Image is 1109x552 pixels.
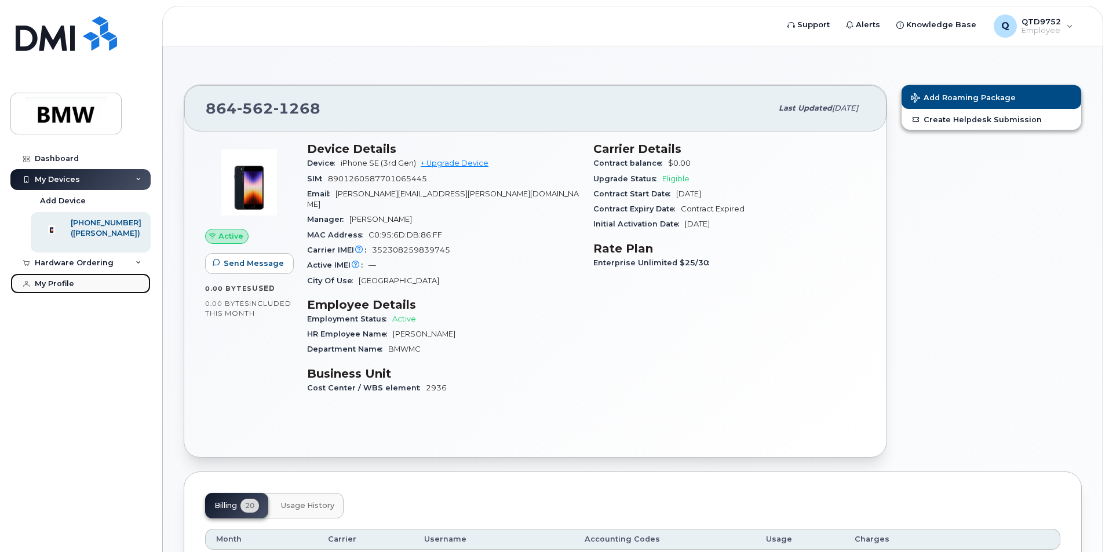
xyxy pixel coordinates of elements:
[318,529,414,550] th: Carrier
[307,189,579,209] span: [PERSON_NAME][EMAIL_ADDRESS][PERSON_NAME][DOMAIN_NAME]
[426,383,447,392] span: 2936
[307,261,369,269] span: Active IMEI
[902,85,1081,109] button: Add Roaming Package
[574,529,756,550] th: Accounting Codes
[341,159,416,167] span: iPhone SE (3rd Gen)
[388,345,421,353] span: BMWMC
[393,330,455,338] span: [PERSON_NAME]
[662,174,690,183] span: Eligible
[205,253,294,274] button: Send Message
[237,100,273,117] span: 562
[414,529,574,550] th: Username
[911,93,1016,104] span: Add Roaming Package
[372,246,450,254] span: 352308259839745
[593,189,676,198] span: Contract Start Date
[349,215,412,224] span: [PERSON_NAME]
[593,142,866,156] h3: Carrier Details
[369,261,376,269] span: —
[685,220,710,228] span: [DATE]
[307,345,388,353] span: Department Name
[307,276,359,285] span: City Of Use
[307,367,579,381] h3: Business Unit
[756,529,844,550] th: Usage
[307,383,426,392] span: Cost Center / WBS element
[593,242,866,255] h3: Rate Plan
[392,315,416,323] span: Active
[421,159,488,167] a: + Upgrade Device
[224,258,284,269] span: Send Message
[593,258,715,267] span: Enterprise Unlimited $25/30
[307,159,341,167] span: Device
[307,174,328,183] span: SIM
[307,298,579,312] h3: Employee Details
[668,159,691,167] span: $0.00
[281,501,334,510] span: Usage History
[252,284,275,293] span: used
[307,189,335,198] span: Email
[214,148,284,217] img: image20231002-3703462-1angbar.jpeg
[359,276,439,285] span: [GEOGRAPHIC_DATA]
[832,104,858,112] span: [DATE]
[307,215,349,224] span: Manager
[779,104,832,112] span: Last updated
[307,231,369,239] span: MAC Address
[676,189,701,198] span: [DATE]
[902,109,1081,130] a: Create Helpdesk Submission
[307,330,393,338] span: HR Employee Name
[205,529,318,550] th: Month
[844,529,949,550] th: Charges
[307,142,579,156] h3: Device Details
[369,231,442,239] span: C0:95:6D:DB:86:FF
[218,231,243,242] span: Active
[593,159,668,167] span: Contract balance
[681,204,745,213] span: Contract Expired
[1059,502,1100,543] iframe: Messenger Launcher
[593,174,662,183] span: Upgrade Status
[307,315,392,323] span: Employment Status
[307,246,372,254] span: Carrier IMEI
[205,284,252,293] span: 0.00 Bytes
[328,174,427,183] span: 8901260587701065445
[206,100,320,117] span: 864
[273,100,320,117] span: 1268
[205,299,249,308] span: 0.00 Bytes
[593,204,681,213] span: Contract Expiry Date
[593,220,685,228] span: Initial Activation Date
